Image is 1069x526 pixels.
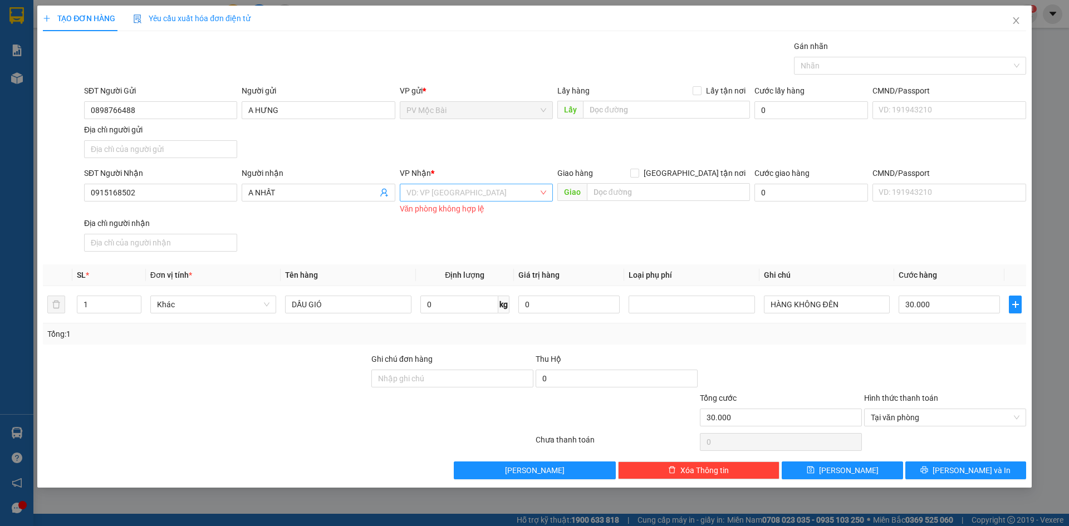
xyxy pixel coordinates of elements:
input: Dọc đường [587,183,750,201]
span: Đơn vị tính [150,271,192,279]
button: save[PERSON_NAME] [782,461,903,479]
span: Thu Hộ [536,355,561,363]
label: Ghi chú đơn hàng [371,355,433,363]
span: Xóa Thông tin [680,464,729,476]
div: Địa chỉ người nhận [84,217,237,229]
div: SĐT Người Nhận [84,167,237,179]
div: CMND/Passport [872,85,1026,97]
button: plus [1009,296,1021,313]
input: Địa chỉ của người gửi [84,140,237,158]
div: Địa chỉ người gửi [84,124,237,136]
span: [PERSON_NAME] [819,464,879,476]
div: Người nhận [242,167,395,179]
div: Chưa thanh toán [534,434,699,453]
span: user-add [380,188,389,197]
span: Lấy [557,101,583,119]
input: VD: Bàn, Ghế [285,296,411,313]
span: Giao [557,183,587,201]
button: delete [47,296,65,313]
span: Khác [157,296,269,313]
input: Cước lấy hàng [754,101,868,119]
span: Tổng cước [700,394,737,402]
span: delete [668,466,676,475]
span: Yêu cầu xuất hóa đơn điện tử [133,14,251,23]
span: [PERSON_NAME] và In [933,464,1011,476]
input: Cước giao hàng [754,184,868,201]
img: icon [133,14,142,23]
span: [PERSON_NAME] [505,464,565,476]
input: Ghi chú đơn hàng [371,370,533,387]
span: PV Mộc Bài [406,102,546,119]
div: SĐT Người Gửi [84,85,237,97]
span: VP Nhận [400,169,431,178]
button: deleteXóa Thông tin [618,461,780,479]
div: CMND/Passport [872,167,1026,179]
span: Định lượng [445,271,484,279]
div: Tổng: 1 [47,328,413,340]
span: save [807,466,815,475]
label: Cước lấy hàng [754,86,805,95]
span: Giá trị hàng [518,271,560,279]
label: Hình thức thanh toán [864,394,938,402]
span: Tên hàng [285,271,318,279]
button: [PERSON_NAME] [454,461,616,479]
div: Văn phòng không hợp lệ [400,203,553,215]
label: Gán nhãn [794,42,828,51]
span: Cước hàng [899,271,937,279]
input: Địa chỉ của người nhận [84,234,237,252]
span: printer [920,466,928,475]
span: kg [498,296,509,313]
input: Dọc đường [583,101,750,119]
span: Lấy hàng [557,86,590,95]
span: Tại văn phòng [871,409,1019,426]
span: Lấy tận nơi [702,85,750,97]
input: Ghi Chú [764,296,890,313]
th: Loại phụ phí [624,264,759,286]
input: 0 [518,296,620,313]
span: plus [1009,300,1021,309]
span: TẠO ĐƠN HÀNG [43,14,115,23]
span: [GEOGRAPHIC_DATA] tận nơi [639,167,750,179]
span: SL [77,271,86,279]
div: Người gửi [242,85,395,97]
th: Ghi chú [759,264,894,286]
span: Giao hàng [557,169,593,178]
div: VP gửi [400,85,553,97]
span: plus [43,14,51,22]
span: close [1012,16,1021,25]
label: Cước giao hàng [754,169,810,178]
button: printer[PERSON_NAME] và In [905,461,1026,479]
button: Close [1001,6,1032,37]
